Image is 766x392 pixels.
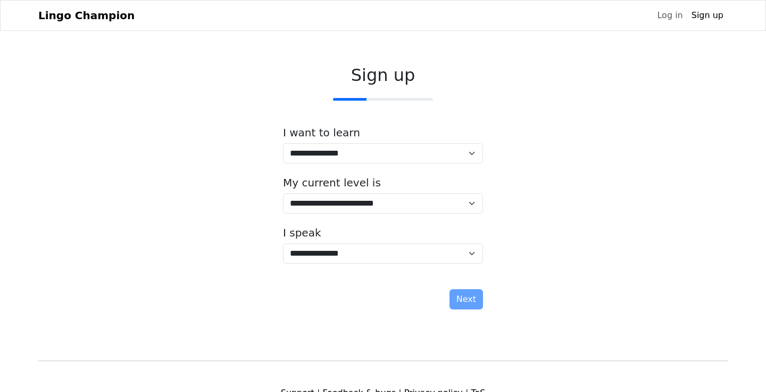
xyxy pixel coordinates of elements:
[283,126,360,139] label: I want to learn
[283,176,381,189] label: My current level is
[653,5,687,26] a: Log in
[283,226,321,239] label: I speak
[687,5,728,26] a: Sign up
[38,5,135,26] a: Lingo Champion
[283,65,483,85] h2: Sign up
